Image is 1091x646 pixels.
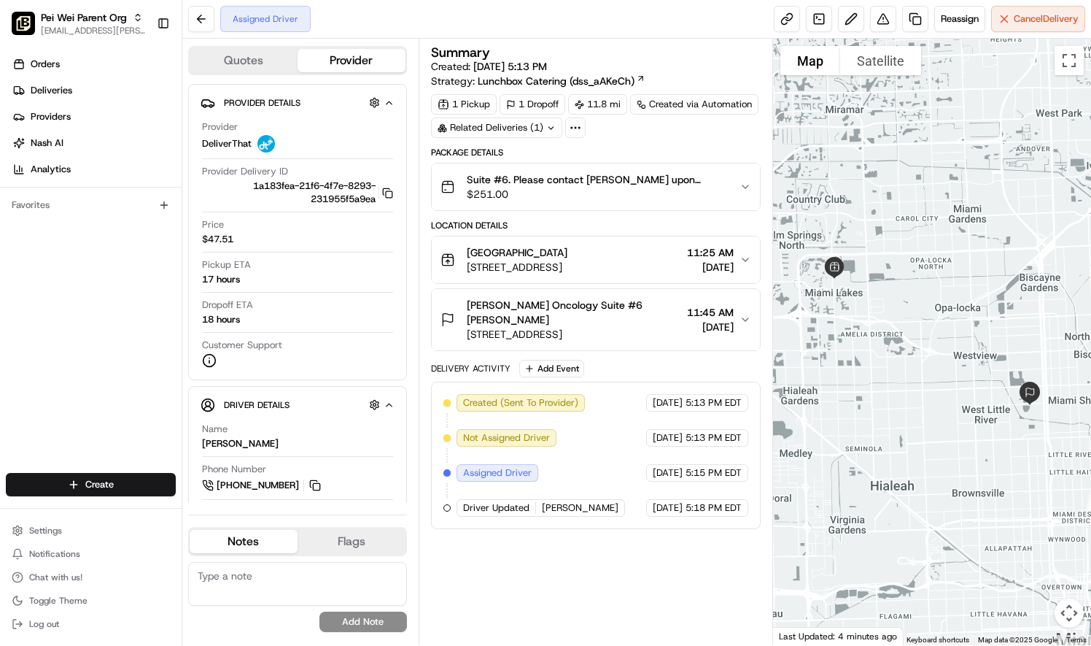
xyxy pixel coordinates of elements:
[630,94,758,115] a: Created via Automation
[478,74,645,88] a: Lunchbox Catering (dss_aAKeCh)
[777,626,825,645] img: Google
[686,396,742,409] span: 5:13 PM EDT
[202,339,282,352] span: Customer Support
[6,544,176,564] button: Notifications
[15,14,44,43] img: Nash
[15,139,41,165] img: 1736555255976-a54dd68f-1ca7-489b-9aae-adbdc363a1c4
[201,91,395,115] button: Provider Details
[202,437,279,450] div: [PERSON_NAME]
[29,548,80,560] span: Notifications
[298,49,405,72] button: Provider
[991,6,1085,32] button: CancelDelivery
[431,363,510,374] div: Delivery Activity
[1014,12,1079,26] span: Cancel Delivery
[202,120,238,134] span: Provider
[12,12,35,35] img: Pei Wei Parent Org
[257,135,275,153] img: profile_deliverthat_partner.png
[687,305,734,320] span: 11:45 AM
[6,6,151,41] button: Pei Wei Parent OrgPei Wei Parent Org[EMAIL_ADDRESS][PERSON_NAME][DOMAIN_NAME]
[1066,636,1087,644] a: Terms
[145,247,176,258] span: Pylon
[431,46,490,59] h3: Summary
[432,237,760,283] button: [GEOGRAPHIC_DATA][STREET_ADDRESS]11:25 AM[DATE]
[941,12,979,26] span: Reassign
[15,212,26,224] div: 📗
[202,423,228,436] span: Name
[1055,599,1084,628] button: Map camera controls
[686,466,742,480] span: 5:15 PM EDT
[463,466,532,480] span: Assigned Driver
[568,94,627,115] div: 11.8 mi
[202,137,252,150] span: DeliverThat
[202,180,393,206] button: 1a183fea-21f6-4f7e-8293-231955f5a9ea
[41,10,127,25] button: Pei Wei Parent Org
[248,143,265,161] button: Start new chat
[653,501,683,515] span: [DATE]
[431,74,645,88] div: Strategy:
[653,466,683,480] span: [DATE]
[6,158,182,181] a: Analytics
[6,131,182,155] a: Nash AI
[934,6,985,32] button: Reassign
[31,110,71,123] span: Providers
[467,327,681,342] span: [STREET_ADDRESS]
[190,530,298,553] button: Notes
[41,25,145,36] button: [EMAIL_ADDRESS][PERSON_NAME][DOMAIN_NAME]
[6,591,176,611] button: Toggle Theme
[431,147,761,158] div: Package Details
[519,360,584,377] button: Add Event
[6,567,176,588] button: Chat with us!
[29,211,112,226] span: Knowledge Base
[687,260,734,274] span: [DATE]
[85,478,114,491] span: Create
[463,501,529,515] span: Driver Updated
[687,245,734,260] span: 11:25 AM
[9,205,117,231] a: 📗Knowledge Base
[6,520,176,541] button: Settings
[103,246,176,258] a: Powered byPylon
[431,59,547,74] span: Created:
[653,396,683,409] span: [DATE]
[202,218,224,231] span: Price
[117,205,240,231] a: 💻API Documentation
[201,393,395,417] button: Driver Details
[773,627,904,645] div: Last Updated: 4 minutes ago
[202,233,233,246] span: $47.51
[38,93,241,109] input: Clear
[777,626,825,645] a: Open this area in Google Maps (opens a new window)
[687,320,734,334] span: [DATE]
[840,46,921,75] button: Show satellite imagery
[31,136,63,150] span: Nash AI
[432,289,760,350] button: [PERSON_NAME] Oncology Suite #6 [PERSON_NAME][STREET_ADDRESS]11:45 AM[DATE]
[202,313,240,326] div: 18 hours
[217,479,299,492] span: [PHONE_NUMBER]
[653,431,683,445] span: [DATE]
[467,172,728,187] span: Suite #6. Please contact [PERSON_NAME] upon arrival.
[50,153,185,165] div: We're available if you need us!
[224,399,290,411] span: Driver Details
[780,46,840,75] button: Show street map
[467,260,567,274] span: [STREET_ADDRESS]
[31,84,72,97] span: Deliveries
[467,187,728,201] span: $251.00
[467,298,681,327] span: [PERSON_NAME] Oncology Suite #6 [PERSON_NAME]
[906,635,969,645] button: Keyboard shortcuts
[202,273,240,286] div: 17 hours
[6,473,176,496] button: Create
[31,163,71,176] span: Analytics
[542,501,618,515] span: [PERSON_NAME]
[478,74,634,88] span: Lunchbox Catering (dss_aAKeCh)
[978,636,1057,644] span: Map data ©2025 Google
[224,97,300,109] span: Provider Details
[190,49,298,72] button: Quotes
[463,431,550,445] span: Not Assigned Driver
[431,118,562,138] div: Related Deliveries (1)
[29,595,88,607] span: Toggle Theme
[202,165,288,178] span: Provider Delivery ID
[6,105,182,128] a: Providers
[500,94,565,115] div: 1 Dropoff
[431,94,497,115] div: 1 Pickup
